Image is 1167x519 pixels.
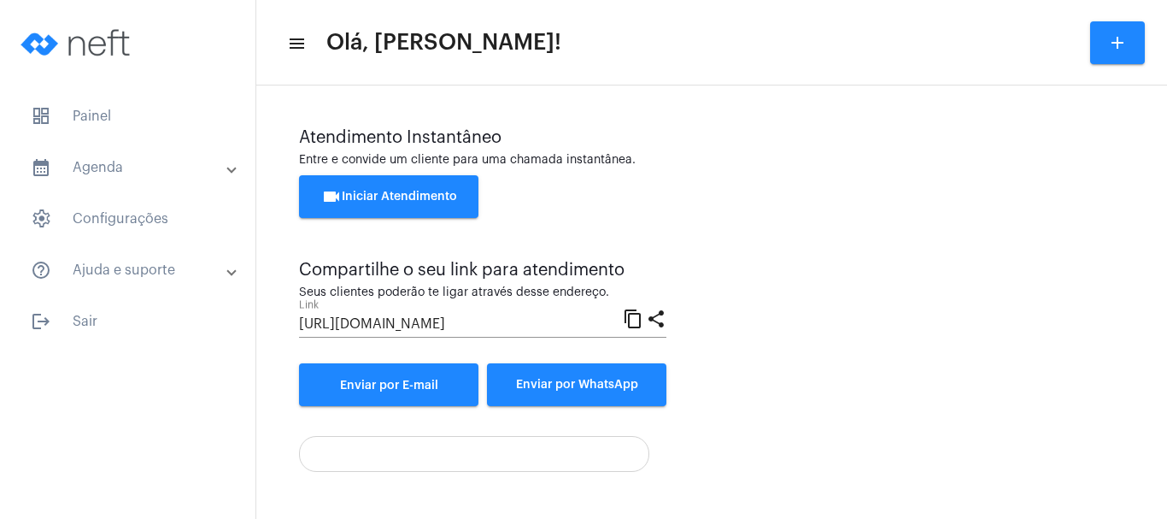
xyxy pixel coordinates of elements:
[287,33,304,54] mat-icon: sidenav icon
[299,261,666,280] div: Compartilhe o seu link para atendimento
[299,363,478,406] a: Enviar por E-mail
[487,363,666,406] button: Enviar por WhatsApp
[14,9,142,77] img: logo-neft-novo-2.png
[326,29,561,56] span: Olá, [PERSON_NAME]!
[1107,32,1128,53] mat-icon: add
[646,308,666,328] mat-icon: share
[10,147,255,188] mat-expansion-panel-header: sidenav iconAgenda
[17,198,238,239] span: Configurações
[17,301,238,342] span: Sair
[31,311,51,332] mat-icon: sidenav icon
[299,286,666,299] div: Seus clientes poderão te ligar através desse endereço.
[31,260,51,280] mat-icon: sidenav icon
[299,154,1124,167] div: Entre e convide um cliente para uma chamada instantânea.
[10,250,255,291] mat-expansion-panel-header: sidenav iconAjuda e suporte
[321,191,457,203] span: Iniciar Atendimento
[31,157,228,178] mat-panel-title: Agenda
[516,379,638,391] span: Enviar por WhatsApp
[321,186,342,207] mat-icon: videocam
[31,260,228,280] mat-panel-title: Ajuda e suporte
[299,175,478,218] button: Iniciar Atendimento
[31,106,51,127] span: sidenav icon
[340,380,438,392] span: Enviar por E-mail
[17,96,238,137] span: Painel
[31,209,51,229] span: sidenav icon
[623,308,643,328] mat-icon: content_copy
[299,128,1124,147] div: Atendimento Instantâneo
[31,157,51,178] mat-icon: sidenav icon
